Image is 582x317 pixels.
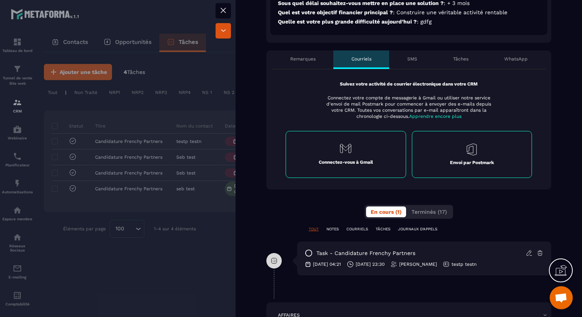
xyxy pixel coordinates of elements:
[407,56,417,62] p: SMS
[376,226,390,232] p: TÂCHES
[393,9,507,15] span: : Construire une véritable activité rentable
[346,226,368,232] p: COURRIELS
[316,250,415,257] p: task - Candidature Frenchy Partners
[321,95,496,119] p: Connectez votre compte de messagerie à Gmail ou utiliser notre service d'envoi de mail Postmark p...
[417,18,431,25] span: : gdfg
[399,261,437,267] p: [PERSON_NAME]
[453,56,468,62] p: Tâches
[371,209,401,215] span: En cours (1)
[313,261,341,267] p: [DATE] 04:21
[356,261,385,267] p: [DATE] 23:30
[409,114,462,119] span: Apprendre encore plus
[411,209,447,215] span: Terminés (17)
[278,9,540,16] p: Quel est votre objectif financier principal ?
[290,56,316,62] p: Remarques
[450,159,494,166] p: Envoi par Postmark
[278,18,540,25] p: Quelle est votre plus grande difficulté aujourd’hui ?
[319,159,373,165] p: Connectez-vous à Gmail
[366,206,406,217] button: En cours (1)
[326,226,339,232] p: NOTES
[452,261,477,267] p: testp testn
[351,56,371,62] p: Courriels
[550,286,573,309] div: Ouvrir le chat
[309,226,319,232] p: TOUT
[286,81,532,87] p: Suivez votre activité de courrier électronique dans votre CRM
[407,206,452,217] button: Terminés (17)
[504,56,528,62] p: WhatsApp
[398,226,437,232] p: JOURNAUX D'APPELS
